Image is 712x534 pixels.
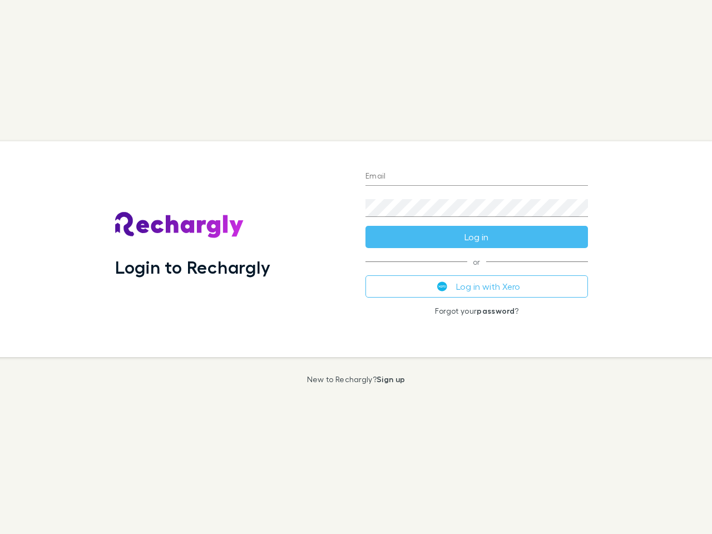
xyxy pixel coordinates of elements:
button: Log in with Xero [365,275,588,298]
img: Xero's logo [437,281,447,291]
a: password [477,306,515,315]
a: Sign up [377,374,405,384]
p: New to Rechargly? [307,375,406,384]
img: Rechargly's Logo [115,212,244,239]
button: Log in [365,226,588,248]
h1: Login to Rechargly [115,256,270,278]
p: Forgot your ? [365,306,588,315]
